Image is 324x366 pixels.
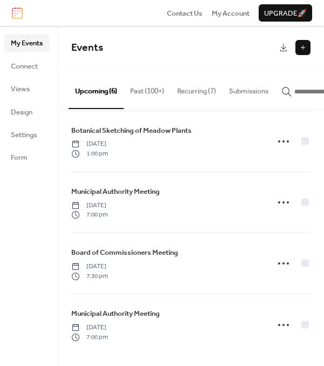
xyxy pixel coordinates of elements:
[71,149,108,159] span: 1:00 pm
[71,201,108,211] span: [DATE]
[71,186,160,198] a: Municipal Authority Meeting
[11,61,38,72] span: Connect
[71,333,108,342] span: 7:00 pm
[212,8,249,18] a: My Account
[71,139,108,149] span: [DATE]
[11,130,37,140] span: Settings
[71,125,192,137] a: Botanical Sketching of Meadow Plants
[69,70,124,109] button: Upcoming (6)
[71,308,160,320] a: Municipal Authority Meeting
[71,210,108,220] span: 7:00 pm
[4,103,49,120] a: Design
[4,126,49,143] a: Settings
[71,125,192,136] span: Botanical Sketching of Meadow Plants
[12,7,23,19] img: logo
[167,8,202,18] a: Contact Us
[11,38,43,49] span: My Events
[71,247,178,259] a: Board of Commissioners Meeting
[167,8,202,19] span: Contact Us
[11,107,32,118] span: Design
[222,70,275,107] button: Submissions
[4,148,49,166] a: Form
[264,8,307,19] span: Upgrade 🚀
[71,262,108,272] span: [DATE]
[71,38,103,58] span: Events
[212,8,249,19] span: My Account
[4,57,49,74] a: Connect
[4,34,49,51] a: My Events
[4,80,49,97] a: Views
[11,152,28,163] span: Form
[71,272,108,281] span: 7:30 pm
[259,4,312,22] button: Upgrade🚀
[171,70,222,107] button: Recurring (7)
[11,84,30,94] span: Views
[124,70,171,107] button: Past (100+)
[71,323,108,333] span: [DATE]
